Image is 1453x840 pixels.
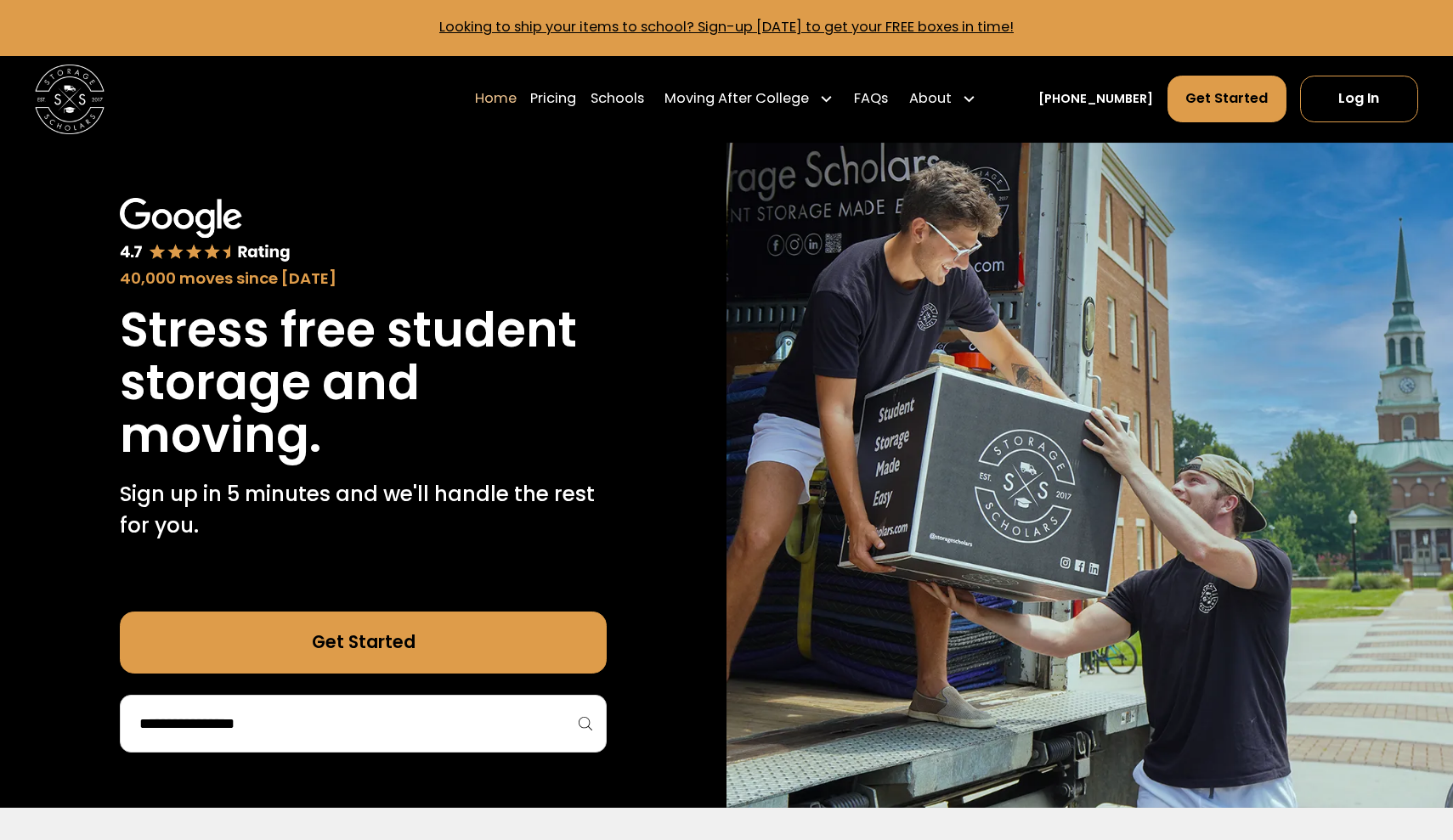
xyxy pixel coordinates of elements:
a: Pricing [530,75,576,123]
a: FAQs [854,75,888,123]
div: About [909,88,952,110]
a: Log In [1300,76,1418,122]
div: Moving After College [658,75,840,123]
p: Sign up in 5 minutes and we'll handle the rest for you. [120,479,607,542]
a: [PHONE_NUMBER] [1038,90,1153,108]
img: Google 4.7 star rating [120,198,291,263]
img: Storage Scholars makes moving and storage easy. [726,143,1453,809]
a: Schools [591,75,644,123]
a: Home [475,75,517,123]
a: home [35,65,105,134]
a: Get Started [1167,76,1286,122]
a: Looking to ship your items to school? Sign-up [DATE] to get your FREE boxes in time! [439,17,1014,37]
div: About [902,75,983,123]
h1: Stress free student storage and moving. [120,304,607,462]
a: Get Started [120,612,607,674]
img: Storage Scholars main logo [35,65,105,134]
div: Moving After College [664,88,809,110]
div: 40,000 moves since [DATE] [120,267,607,290]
